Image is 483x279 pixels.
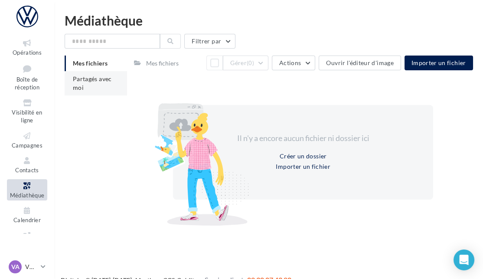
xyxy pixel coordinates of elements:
[272,161,334,172] button: Importer un fichier
[7,204,47,225] a: Calendrier
[13,49,42,56] span: Opérations
[73,59,108,67] span: Mes fichiers
[25,263,37,271] p: VW [GEOGRAPHIC_DATA]
[276,151,330,161] button: Créer un dossier
[13,217,41,223] span: Calendrier
[272,56,315,70] button: Actions
[7,61,47,93] a: Boîte de réception
[279,59,301,66] span: Actions
[7,229,47,267] a: PLV et print personnalisable
[12,109,42,124] span: Visibilité en ligne
[7,179,47,200] a: Médiathèque
[223,56,268,70] button: Gérer(0)
[15,167,39,174] span: Contacts
[237,133,369,143] span: Il n'y a encore aucun fichier ni dossier ici
[12,142,42,149] span: Campagnes
[11,263,20,271] span: VA
[411,59,466,66] span: Importer un fichier
[65,14,473,27] div: Médiathèque
[454,249,474,270] div: Open Intercom Messenger
[7,96,47,126] a: Visibilité en ligne
[15,76,39,91] span: Boîte de réception
[7,259,47,275] a: VA VW [GEOGRAPHIC_DATA]
[184,34,235,49] button: Filtrer par
[7,129,47,151] a: Campagnes
[247,59,254,66] span: (0)
[319,56,401,70] button: Ouvrir l'éditeur d'image
[146,59,179,68] div: Mes fichiers
[7,154,47,175] a: Contacts
[73,75,112,91] span: Partagés avec moi
[405,56,473,70] button: Importer un fichier
[7,36,47,58] a: Opérations
[10,192,45,199] span: Médiathèque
